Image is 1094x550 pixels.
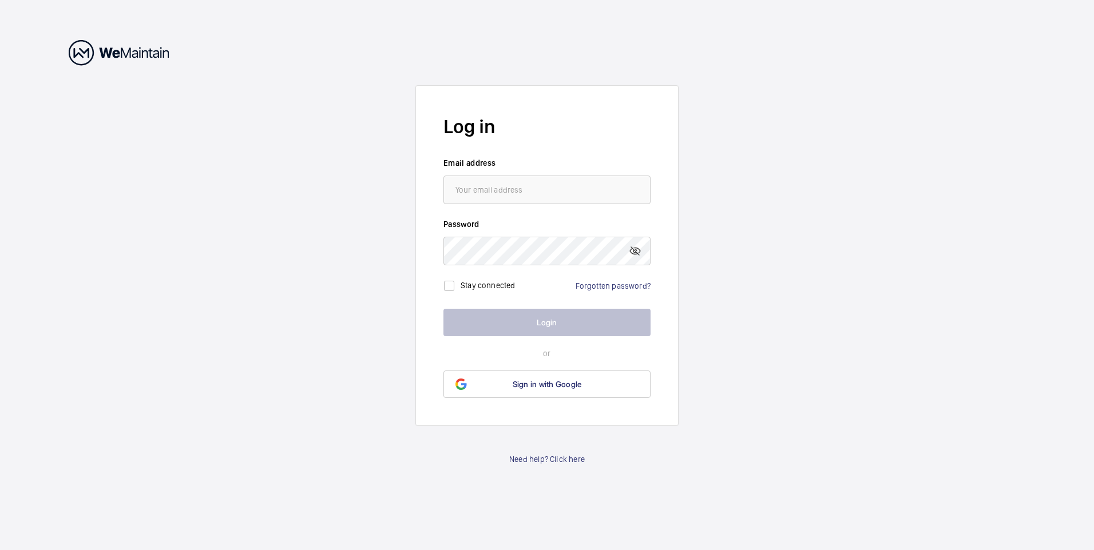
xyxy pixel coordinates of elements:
[576,281,651,290] a: Forgotten password?
[443,348,651,359] p: or
[443,309,651,336] button: Login
[461,281,516,290] label: Stay connected
[443,157,651,169] label: Email address
[443,113,651,140] h2: Log in
[513,380,582,389] span: Sign in with Google
[443,176,651,204] input: Your email address
[443,218,651,230] label: Password
[509,453,585,465] a: Need help? Click here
